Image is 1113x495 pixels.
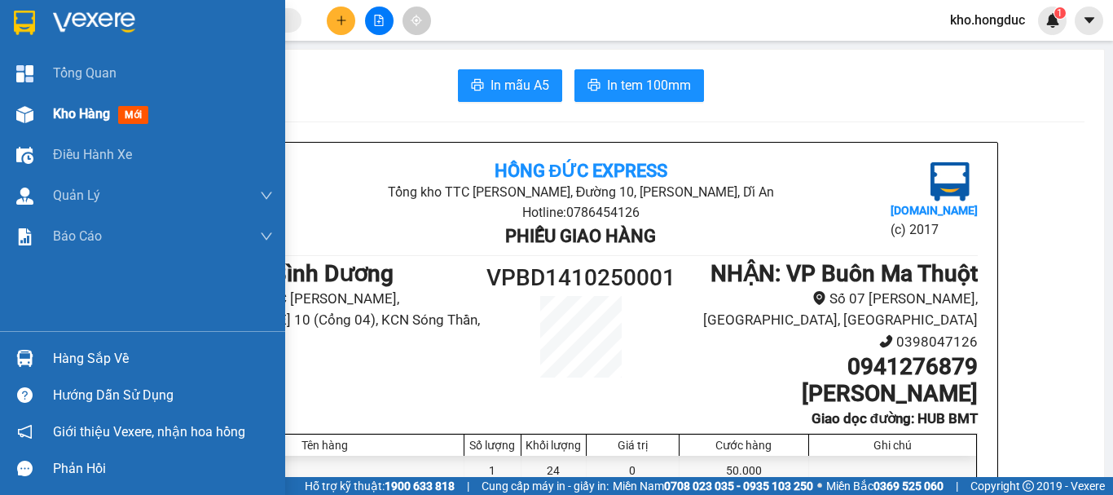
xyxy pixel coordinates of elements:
span: Nhận: [106,15,145,33]
img: logo-vxr [14,11,35,35]
div: Hàng sắp về [53,347,273,371]
span: environment [812,291,826,305]
span: phone [879,334,893,348]
span: In tem 100mm [607,75,691,95]
img: dashboard-icon [16,65,33,82]
div: [PERSON_NAME] [106,53,237,73]
span: Tổng Quan [53,63,117,83]
span: caret-down [1082,13,1097,28]
img: warehouse-icon [16,106,33,123]
span: Điều hành xe [53,144,132,165]
div: 24 [521,456,587,493]
span: ⚪️ [817,483,822,489]
li: (c) 2017 [891,219,978,240]
div: Giá trị [591,439,675,452]
span: printer [471,78,484,94]
span: file-add [373,15,385,26]
span: plus [336,15,347,26]
h1: 0941276879 [680,353,978,381]
button: file-add [365,7,394,35]
strong: 0708 023 035 - 0935 103 250 [664,480,813,493]
div: VP Bình Dương [14,14,95,73]
span: down [260,189,273,202]
span: down [260,230,273,243]
span: HUB BMT [130,95,235,124]
div: Ghi chú [813,439,972,452]
img: warehouse-icon [16,147,33,164]
span: Giới thiệu Vexere, nhận hoa hồng [53,422,245,442]
div: Phản hồi [53,457,273,481]
div: 0 [587,456,680,493]
span: | [467,477,469,495]
div: Số lượng [469,439,517,452]
img: warehouse-icon [16,188,33,205]
span: Gửi: [14,15,39,33]
b: Phiếu giao hàng [505,226,656,246]
div: Khối lượng [526,439,582,452]
h1: [PERSON_NAME] [680,380,978,408]
img: warehouse-icon [16,350,33,367]
button: aim [403,7,431,35]
span: notification [17,424,33,440]
span: aim [411,15,422,26]
button: caret-down [1075,7,1103,35]
span: Báo cáo [53,226,102,246]
b: Hồng Đức Express [495,161,668,181]
span: Quản Lý [53,185,100,206]
span: Cung cấp máy in - giấy in: [482,477,609,495]
li: Số 07 [PERSON_NAME], [GEOGRAPHIC_DATA], [GEOGRAPHIC_DATA] [680,288,978,331]
div: 50.000 [680,456,809,493]
span: mới [118,106,148,124]
div: 1 [464,456,521,493]
li: 0786454126 [184,353,482,375]
b: GỬI : VP Bình Dương [184,260,394,287]
div: Cước hàng [684,439,804,452]
img: logo.jpg [930,162,970,201]
div: Hướng dẫn sử dụng [53,383,273,408]
span: message [17,461,33,476]
b: Giao dọc đường: HUB BMT [812,410,978,426]
button: printerIn mẫu A5 [458,69,562,102]
h1: VPBD1410250001 [482,260,680,296]
div: Tên hàng [190,439,460,452]
li: 0398047126 [680,331,978,353]
b: [DOMAIN_NAME] [891,204,978,217]
span: copyright [1023,480,1034,492]
span: | [956,477,958,495]
strong: 0369 525 060 [873,480,944,493]
img: icon-new-feature [1045,13,1060,28]
li: Hotline: 0786454126 [316,202,845,223]
span: question-circle [17,387,33,403]
span: 1 [1057,7,1062,19]
li: Tổng kho TTC [PERSON_NAME], Đường 10, [PERSON_NAME], Dĩ An [316,182,845,202]
button: plus [327,7,355,35]
div: 0941276879 [106,73,237,95]
div: VP Buôn Ma Thuột [106,14,237,53]
b: NHẬN : VP Buôn Ma Thuột [710,260,978,287]
span: DĐ: [106,104,130,122]
div: KIỆN HÀNG [186,456,464,493]
button: printerIn tem 100mm [574,69,704,102]
span: Kho hàng [53,106,110,122]
strong: 1900 633 818 [385,480,455,493]
span: printer [587,78,600,94]
li: Tổng kho TTC [PERSON_NAME], [PERSON_NAME] 10 (Cổng 04), KCN Sóng Thần, Dĩ An [184,288,482,353]
span: kho.hongduc [937,10,1038,30]
sup: 1 [1054,7,1066,19]
span: Hỗ trợ kỹ thuật: [305,477,455,495]
span: Miền Bắc [826,477,944,495]
img: solution-icon [16,228,33,245]
span: In mẫu A5 [491,75,549,95]
span: Miền Nam [613,477,813,495]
